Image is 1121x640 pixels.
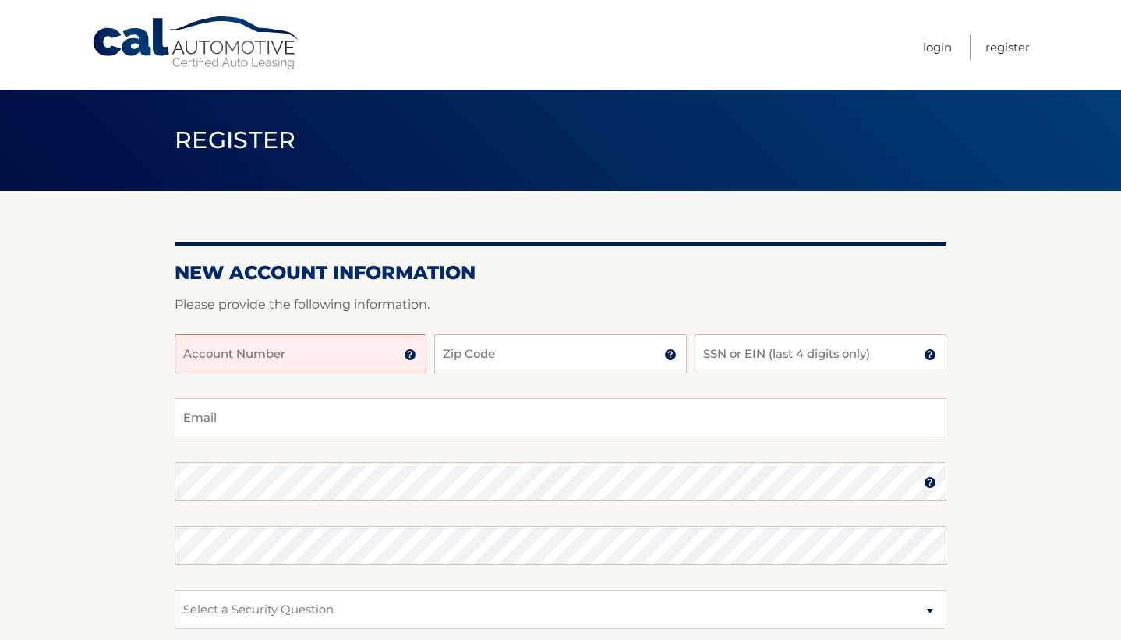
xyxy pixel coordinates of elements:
a: Login [923,34,952,60]
input: Email [175,398,946,437]
img: tooltip.svg [924,476,936,489]
h2: New Account Information [175,261,946,285]
input: Zip Code [434,334,686,373]
img: tooltip.svg [404,348,416,361]
a: Cal Automotive [91,16,302,71]
p: Please provide the following information. [175,294,946,316]
input: SSN or EIN (last 4 digits only) [695,334,946,373]
img: tooltip.svg [664,348,677,361]
a: Register [985,34,1030,60]
input: Account Number [175,334,426,373]
span: Register [175,126,296,154]
img: tooltip.svg [924,348,936,361]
